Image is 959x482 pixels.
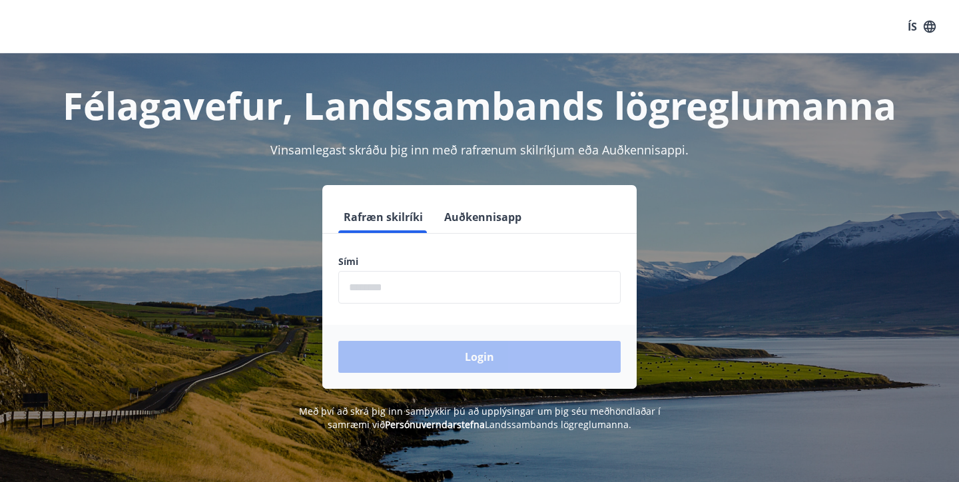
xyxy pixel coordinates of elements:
button: Auðkennisapp [439,201,527,233]
button: ÍS [900,15,943,39]
button: Rafræn skilríki [338,201,428,233]
a: Persónuverndarstefna [385,418,485,431]
span: Með því að skrá þig inn samþykkir þú að upplýsingar um þig séu meðhöndlaðar í samræmi við Landssa... [299,405,661,431]
label: Sími [338,255,621,268]
span: Vinsamlegast skráðu þig inn með rafrænum skilríkjum eða Auðkennisappi. [270,142,689,158]
h1: Félagavefur, Landssambands lögreglumanna [16,80,943,130]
